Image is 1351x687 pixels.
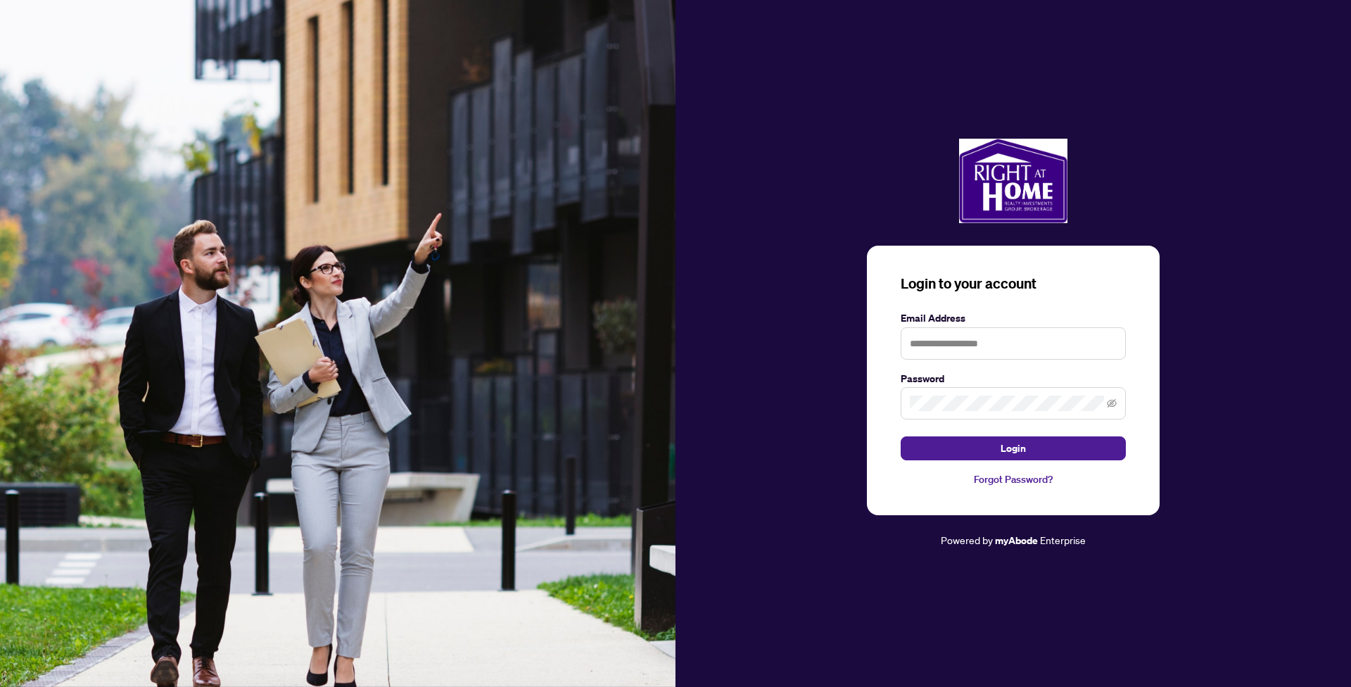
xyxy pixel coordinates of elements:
[941,534,993,546] span: Powered by
[1107,398,1117,408] span: eye-invisible
[901,310,1126,326] label: Email Address
[901,371,1126,386] label: Password
[901,274,1126,294] h3: Login to your account
[901,472,1126,487] a: Forgot Password?
[959,139,1067,223] img: ma-logo
[901,436,1126,460] button: Login
[1040,534,1086,546] span: Enterprise
[1001,437,1026,460] span: Login
[995,533,1038,548] a: myAbode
